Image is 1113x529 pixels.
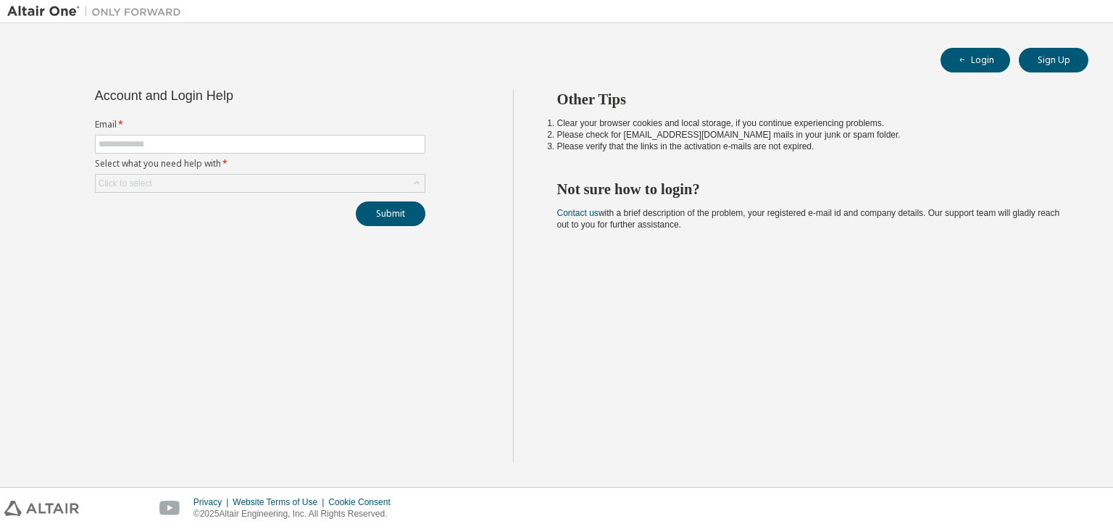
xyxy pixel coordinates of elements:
img: youtube.svg [159,501,180,516]
div: Cookie Consent [328,496,399,508]
a: Contact us [557,208,599,218]
h2: Not sure how to login? [557,180,1063,199]
li: Please check for [EMAIL_ADDRESS][DOMAIN_NAME] mails in your junk or spam folder. [557,129,1063,141]
label: Select what you need help with [95,158,425,170]
label: Email [95,119,425,130]
p: © 2025 Altair Engineering, Inc. All Rights Reserved. [193,508,399,520]
li: Please verify that the links in the activation e-mails are not expired. [557,141,1063,152]
img: altair_logo.svg [4,501,79,516]
li: Clear your browser cookies and local storage, if you continue experiencing problems. [557,117,1063,129]
div: Account and Login Help [95,90,359,101]
h2: Other Tips [557,90,1063,109]
div: Click to select [99,178,152,189]
button: Sign Up [1019,48,1088,72]
button: Submit [356,201,425,226]
div: Website Terms of Use [233,496,328,508]
button: Login [941,48,1010,72]
img: Altair One [7,4,188,19]
div: Click to select [96,175,425,192]
span: with a brief description of the problem, your registered e-mail id and company details. Our suppo... [557,208,1060,230]
div: Privacy [193,496,233,508]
